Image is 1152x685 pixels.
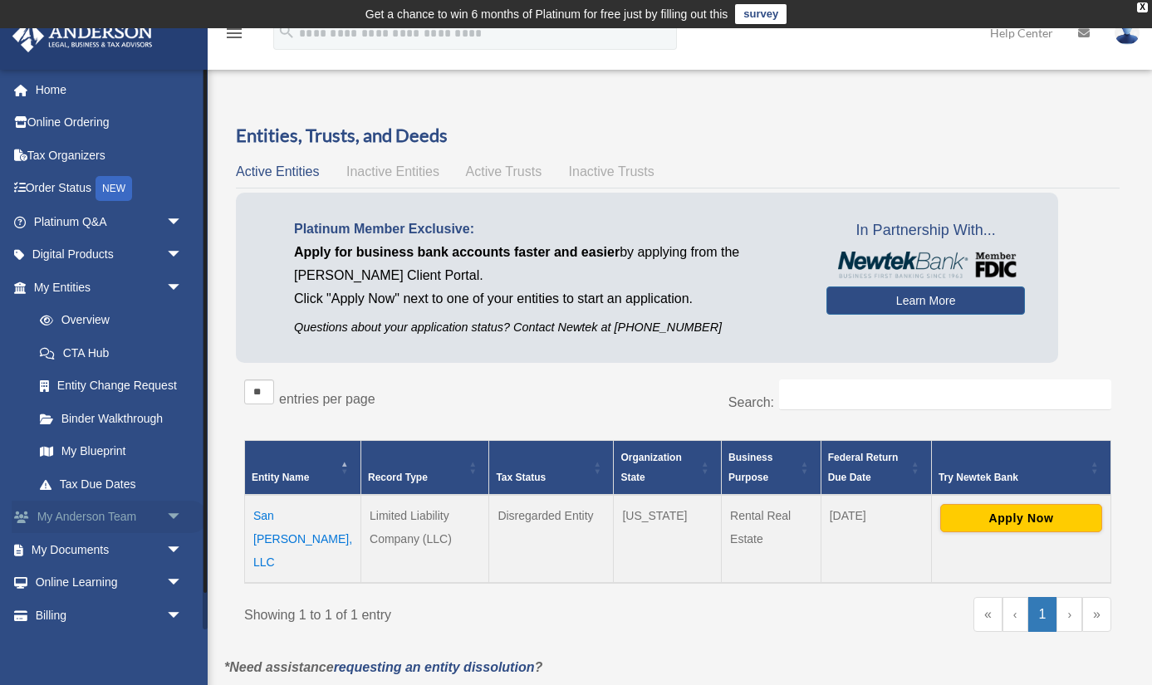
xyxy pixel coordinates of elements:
th: Try Newtek Bank : Activate to sort [931,441,1110,496]
a: First [973,597,1002,632]
th: Business Purpose: Activate to sort [722,441,821,496]
span: Record Type [368,472,428,483]
a: My Anderson Teamarrow_drop_down [12,501,208,534]
span: Inactive Entities [346,164,439,179]
a: Previous [1002,597,1028,632]
a: Online Learningarrow_drop_down [12,566,208,599]
a: Digital Productsarrow_drop_down [12,238,208,272]
th: Tax Status: Activate to sort [489,441,614,496]
img: NewtekBankLogoSM.png [835,252,1017,278]
a: Overview [23,304,191,337]
span: In Partnership With... [826,218,1025,244]
a: requesting an entity dissolution [334,660,535,674]
img: Anderson Advisors Platinum Portal [7,20,158,52]
span: Organization State [620,452,681,483]
div: close [1137,2,1148,12]
th: Entity Name: Activate to invert sorting [245,441,361,496]
td: Rental Real Estate [722,495,821,583]
a: menu [224,29,244,43]
td: San [PERSON_NAME], LLC [245,495,361,583]
span: arrow_drop_down [166,205,199,239]
a: Next [1056,597,1082,632]
span: Tax Status [496,472,546,483]
a: Order StatusNEW [12,172,208,206]
a: Learn More [826,286,1025,315]
i: search [277,22,296,41]
td: Disregarded Entity [489,495,614,583]
span: arrow_drop_down [166,238,199,272]
a: 1 [1028,597,1057,632]
p: Questions about your application status? Contact Newtek at [PHONE_NUMBER] [294,317,801,338]
a: Last [1082,597,1111,632]
div: NEW [96,176,132,201]
th: Federal Return Due Date: Activate to sort [821,441,931,496]
th: Record Type: Activate to sort [361,441,489,496]
i: menu [224,23,244,43]
p: by applying from the [PERSON_NAME] Client Portal. [294,241,801,287]
div: Get a chance to win 6 months of Platinum for free just by filling out this [365,4,728,24]
p: Click "Apply Now" next to one of your entities to start an application. [294,287,801,311]
td: Limited Liability Company (LLC) [361,495,489,583]
label: Search: [728,395,774,409]
a: Tax Due Dates [23,467,199,501]
a: My Entitiesarrow_drop_down [12,271,199,304]
em: *Need assistance ? [224,660,542,674]
a: CTA Hub [23,336,199,369]
a: Platinum Q&Aarrow_drop_down [12,205,208,238]
span: Inactive Trusts [569,164,654,179]
span: Apply for business bank accounts faster and easier [294,245,620,259]
a: My Blueprint [23,435,199,468]
a: Home [12,73,208,106]
td: [US_STATE] [614,495,722,583]
a: Online Ordering [12,106,208,139]
a: Billingarrow_drop_down [12,599,208,632]
label: entries per page [279,392,375,406]
span: Active Trusts [466,164,542,179]
span: arrow_drop_down [166,599,199,633]
button: Apply Now [940,504,1102,532]
span: arrow_drop_down [166,271,199,305]
div: Try Newtek Bank [939,467,1086,487]
span: Active Entities [236,164,319,179]
span: arrow_drop_down [166,533,199,567]
span: Entity Name [252,472,309,483]
p: Platinum Member Exclusive: [294,218,801,241]
span: Business Purpose [728,452,772,483]
img: User Pic [1115,21,1140,45]
a: Binder Walkthrough [23,402,199,435]
h3: Entities, Trusts, and Deeds [236,123,1120,149]
span: arrow_drop_down [166,501,199,535]
div: Showing 1 to 1 of 1 entry [244,597,665,627]
span: arrow_drop_down [166,566,199,600]
td: [DATE] [821,495,931,583]
a: Entity Change Request [23,369,199,403]
a: survey [735,4,787,24]
a: My Documentsarrow_drop_down [12,533,208,566]
a: Tax Organizers [12,139,208,172]
th: Organization State: Activate to sort [614,441,722,496]
span: Federal Return Due Date [828,452,899,483]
